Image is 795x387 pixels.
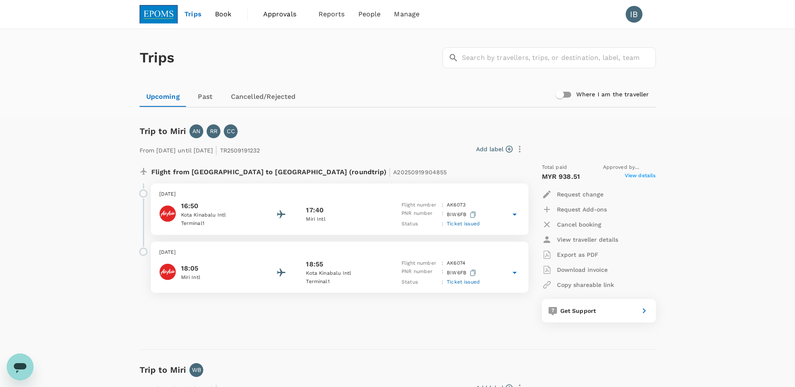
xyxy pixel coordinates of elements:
p: WB [192,366,201,374]
p: Miri Intl [306,215,381,224]
p: : [442,268,443,278]
p: Cancel booking [557,220,601,229]
p: : [442,201,443,209]
p: Kota Kinabalu Intl [181,211,256,219]
p: Flight number [401,201,438,209]
p: Status [401,220,438,228]
p: 16:50 [181,201,256,211]
p: : [442,209,443,220]
p: Request Add-ons [557,205,607,214]
h6: Where I am the traveller [576,90,649,99]
span: Trips [184,9,202,19]
span: Approved by [603,163,656,172]
span: Approvals [263,9,305,19]
div: IB [626,6,642,23]
h6: Trip to Miri [140,363,186,377]
p: Flight number [401,259,438,268]
button: Copy shareable link [542,277,614,292]
p: PNR number [401,209,438,220]
button: Download invoice [542,262,608,277]
p: BIW6FB [447,268,478,278]
img: AirAsia [159,205,176,222]
p: : [442,220,443,228]
span: | [388,166,391,178]
a: Past [186,87,224,107]
p: Request change [557,190,603,199]
span: View details [625,172,656,182]
h1: Trips [140,29,175,87]
p: Status [401,278,438,286]
p: View traveller details [557,235,618,244]
span: Total paid [542,163,567,172]
p: Terminal 1 [181,219,256,228]
p: AK 6073 [447,201,466,209]
p: AN [192,127,200,135]
button: Add label [476,145,513,153]
button: View traveller details [542,232,618,247]
p: : [442,278,443,286]
p: : [442,259,443,268]
p: Terminal 1 [306,278,381,286]
iframe: Button to launch messaging window [7,353,34,380]
button: Request Add-ons [542,202,607,217]
span: Book [215,9,232,19]
button: Request change [542,187,603,202]
span: Get Support [560,307,596,314]
a: Cancelled/Rejected [224,87,303,107]
span: A20250919904855 [393,169,447,175]
p: 18:55 [306,259,323,269]
button: Cancel booking [542,217,601,232]
p: From [DATE] until [DATE] TR2509191232 [140,142,260,157]
p: 17:40 [306,205,324,215]
p: PNR number [401,268,438,278]
span: Ticket issued [447,279,480,285]
p: Copy shareable link [557,281,614,289]
h6: Trip to Miri [140,124,186,138]
img: EPOMS SDN BHD [140,5,178,23]
a: Upcoming [140,87,186,107]
p: RR [210,127,218,135]
p: Download invoice [557,266,608,274]
span: | [215,144,218,156]
p: [DATE] [159,248,520,257]
span: People [358,9,381,19]
img: AirAsia [159,263,176,280]
p: [DATE] [159,190,520,199]
p: MYR 938.51 [542,172,580,182]
p: 18:05 [181,263,256,273]
p: Miri Intl [181,273,256,282]
p: Flight from [GEOGRAPHIC_DATA] to [GEOGRAPHIC_DATA] (roundtrip) [151,163,447,178]
span: Ticket issued [447,221,480,227]
p: AK 6074 [447,259,465,268]
p: CC [227,127,235,135]
p: Kota Kinabalu Intl [306,269,381,278]
input: Search by travellers, trips, or destination, label, team [462,47,656,68]
p: BIW6FB [447,209,478,220]
span: Reports [319,9,345,19]
button: Export as PDF [542,247,598,262]
span: Manage [394,9,420,19]
p: Export as PDF [557,250,598,259]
